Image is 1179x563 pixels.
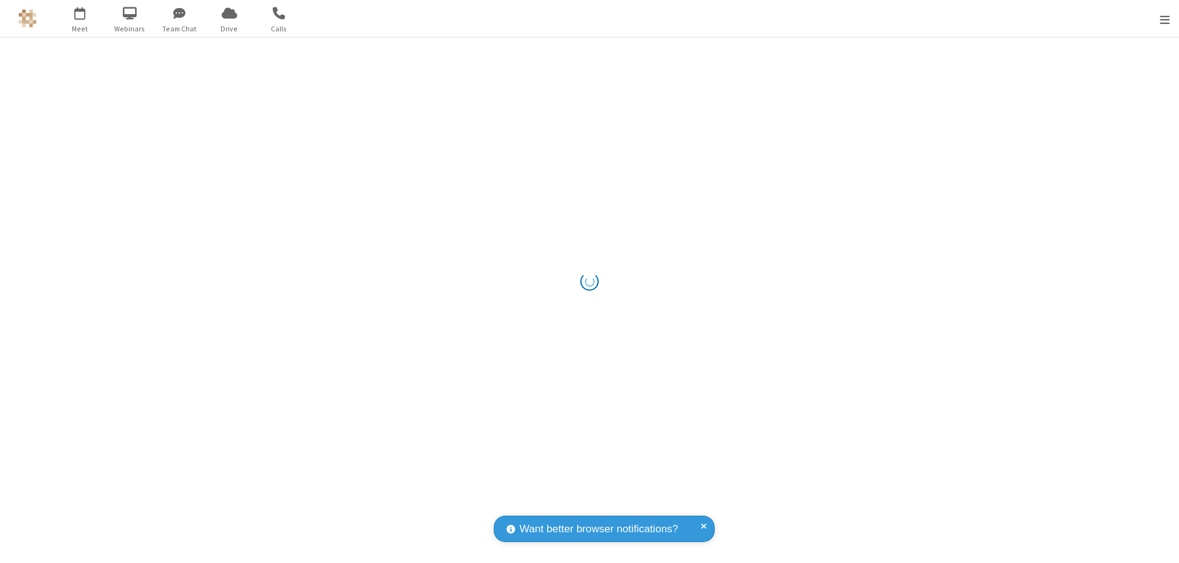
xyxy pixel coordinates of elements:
[519,521,678,537] span: Want better browser notifications?
[57,23,103,34] span: Meet
[157,23,203,34] span: Team Chat
[107,23,153,34] span: Webinars
[206,23,252,34] span: Drive
[256,23,302,34] span: Calls
[18,9,37,28] img: QA Selenium DO NOT DELETE OR CHANGE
